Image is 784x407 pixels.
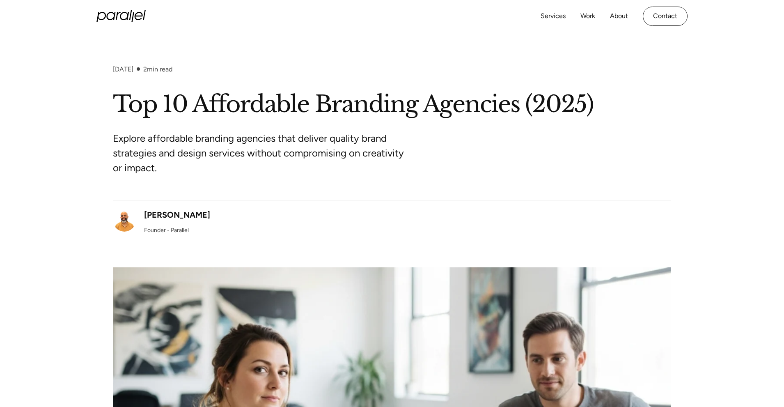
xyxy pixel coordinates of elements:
[113,131,421,175] p: Explore affordable branding agencies that deliver quality brand strategies and design services wi...
[144,209,210,221] div: [PERSON_NAME]
[113,90,671,120] h1: Top 10 Affordable Branding Agencies (2025)
[144,226,189,235] div: Founder - Parallel
[610,10,628,22] a: About
[143,65,147,73] span: 2
[113,209,210,235] a: [PERSON_NAME]Founder - Parallel
[143,65,172,73] div: min read
[580,10,595,22] a: Work
[541,10,566,22] a: Services
[113,65,133,73] div: [DATE]
[113,209,136,232] img: Robin Dhanwani
[643,7,688,26] a: Contact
